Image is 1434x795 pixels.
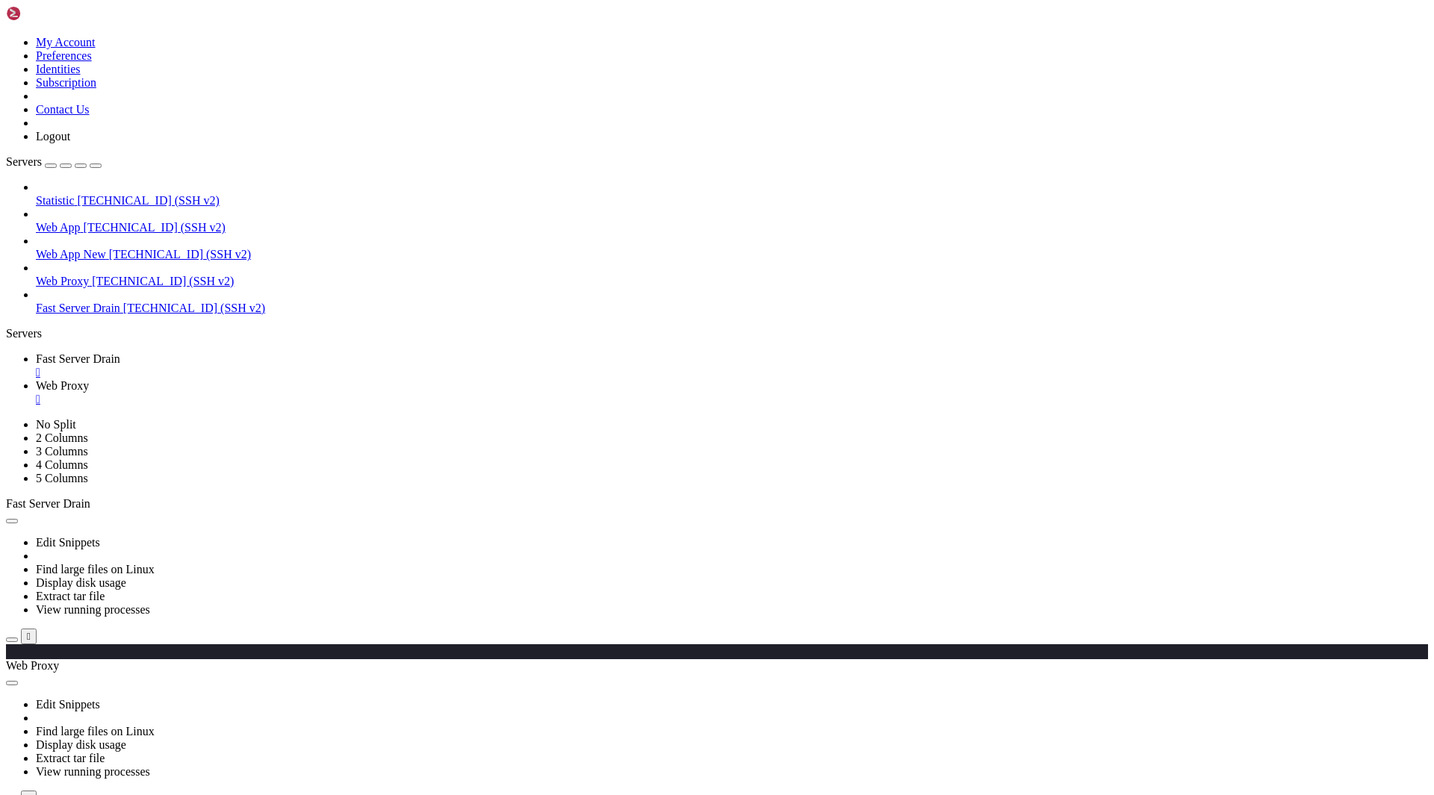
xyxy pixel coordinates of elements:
[36,379,89,392] span: Web Proxy
[36,103,90,116] a: Contact Us
[36,275,89,287] span: Web Proxy
[6,155,42,168] span: Servers
[36,563,155,576] a: Find large files on Linux
[92,275,234,287] span: [TECHNICAL_ID] (SSH v2)
[27,631,31,642] div: 
[36,418,76,431] a: No Split
[36,221,1428,234] a: Web App [TECHNICAL_ID] (SSH v2)
[109,248,251,261] span: [TECHNICAL_ID] (SSH v2)
[6,497,90,510] span: Fast Server Drain
[36,63,81,75] a: Identities
[36,208,1428,234] li: Web App [TECHNICAL_ID] (SSH v2)
[36,76,96,89] a: Subscription
[36,261,1428,288] li: Web Proxy [TECHNICAL_ID] (SSH v2)
[36,181,1428,208] li: Statistic [TECHNICAL_ID] (SSH v2)
[36,248,106,261] span: Web App New
[36,393,1428,406] a: 
[6,155,102,168] a: Servers
[36,458,88,471] a: 4 Columns
[36,352,120,365] span: Fast Server Drain
[36,302,1428,315] a: Fast Server Drain [TECHNICAL_ID] (SSH v2)
[36,445,88,458] a: 3 Columns
[36,472,88,484] a: 5 Columns
[36,576,126,589] a: Display disk usage
[123,302,265,314] span: [TECHNICAL_ID] (SSH v2)
[36,221,81,234] span: Web App
[6,6,92,21] img: Shellngn
[6,327,1428,340] div: Servers
[36,431,88,444] a: 2 Columns
[36,288,1428,315] li: Fast Server Drain [TECHNICAL_ID] (SSH v2)
[36,603,150,616] a: View running processes
[36,234,1428,261] li: Web App New [TECHNICAL_ID] (SSH v2)
[36,379,1428,406] a: Web Proxy
[36,352,1428,379] a: Fast Server Drain
[36,130,70,143] a: Logout
[36,590,105,602] a: Extract tar file
[36,49,92,62] a: Preferences
[78,194,220,207] span: [TECHNICAL_ID] (SSH v2)
[36,366,1428,379] a: 
[36,302,120,314] span: Fast Server Drain
[21,629,37,644] button: 
[84,221,226,234] span: [TECHNICAL_ID] (SSH v2)
[36,194,1428,208] a: Statistic [TECHNICAL_ID] (SSH v2)
[36,248,1428,261] a: Web App New [TECHNICAL_ID] (SSH v2)
[36,536,100,549] a: Edit Snippets
[36,275,1428,288] a: Web Proxy [TECHNICAL_ID] (SSH v2)
[36,194,75,207] span: Statistic
[36,36,96,49] a: My Account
